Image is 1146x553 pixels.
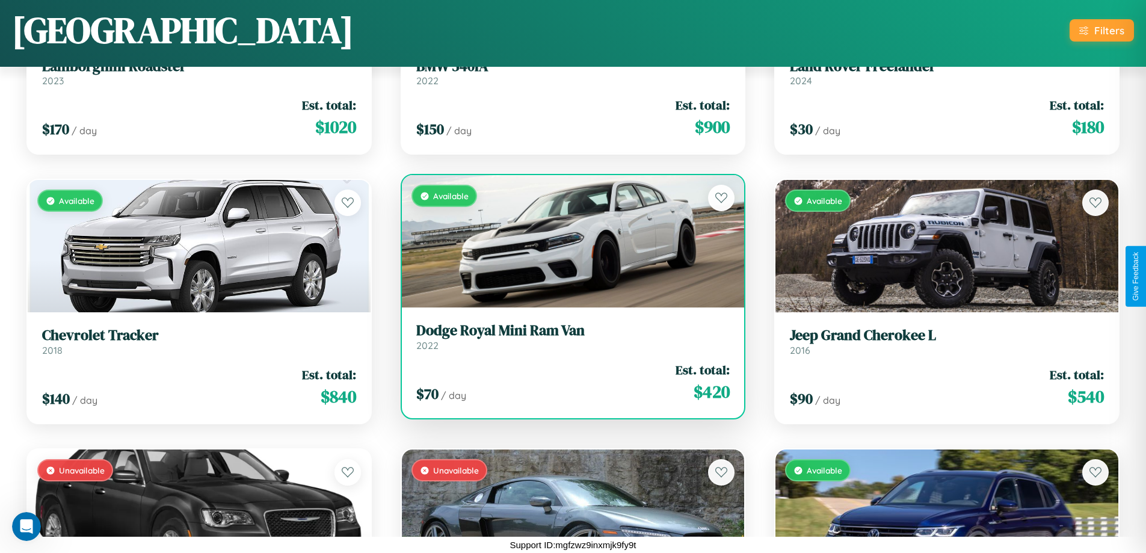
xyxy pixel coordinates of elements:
[1072,115,1104,139] span: $ 180
[790,327,1104,344] h3: Jeep Grand Cherokee L
[302,366,356,383] span: Est. total:
[815,125,840,137] span: / day
[676,96,730,114] span: Est. total:
[1094,24,1124,37] div: Filters
[790,75,812,87] span: 2024
[676,361,730,378] span: Est. total:
[790,389,813,409] span: $ 90
[42,58,356,87] a: Lamborghini Roadster2023
[695,115,730,139] span: $ 900
[42,327,356,356] a: Chevrolet Tracker2018
[790,327,1104,356] a: Jeep Grand Cherokee L2016
[441,389,466,401] span: / day
[416,384,439,404] span: $ 70
[72,125,97,137] span: / day
[12,5,354,55] h1: [GEOGRAPHIC_DATA]
[302,96,356,114] span: Est. total:
[1132,252,1140,301] div: Give Feedback
[12,512,41,541] iframe: Intercom live chat
[790,119,813,139] span: $ 30
[42,344,63,356] span: 2018
[790,344,810,356] span: 2016
[510,537,636,553] p: Support ID: mgfzwz9inxmjk9fy9t
[1068,385,1104,409] span: $ 540
[42,327,356,344] h3: Chevrolet Tracker
[416,322,730,339] h3: Dodge Royal Mini Ram Van
[42,389,70,409] span: $ 140
[72,394,97,406] span: / day
[321,385,356,409] span: $ 840
[416,75,439,87] span: 2022
[315,115,356,139] span: $ 1020
[807,196,842,206] span: Available
[1070,19,1134,42] button: Filters
[694,380,730,404] span: $ 420
[416,58,730,87] a: BMW 540iA2022
[1050,366,1104,383] span: Est. total:
[416,322,730,351] a: Dodge Royal Mini Ram Van2022
[416,119,444,139] span: $ 150
[433,465,479,475] span: Unavailable
[446,125,472,137] span: / day
[807,465,842,475] span: Available
[433,191,469,201] span: Available
[416,339,439,351] span: 2022
[42,119,69,139] span: $ 170
[790,58,1104,87] a: Land Rover Freelander2024
[59,196,94,206] span: Available
[1050,96,1104,114] span: Est. total:
[42,75,64,87] span: 2023
[59,465,105,475] span: Unavailable
[815,394,840,406] span: / day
